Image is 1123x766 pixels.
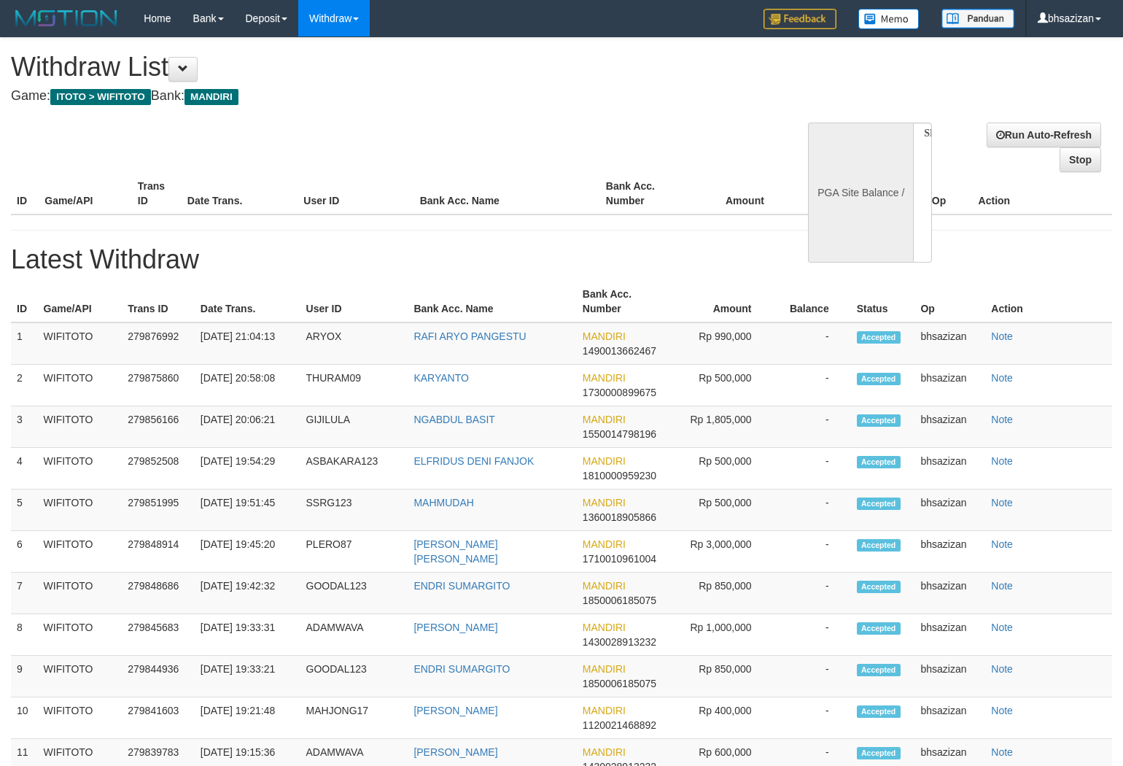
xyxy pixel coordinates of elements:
[991,330,1013,342] a: Note
[195,322,300,365] td: [DATE] 21:04:13
[11,365,38,406] td: 2
[577,281,676,322] th: Bank Acc. Number
[991,663,1013,675] a: Note
[774,656,851,697] td: -
[774,365,851,406] td: -
[300,406,408,448] td: GIJILULA
[991,705,1013,716] a: Note
[132,173,182,214] th: Trans ID
[413,414,495,425] a: NGABDUL BASIT
[583,497,626,508] span: MANDIRI
[676,656,774,697] td: Rp 850,000
[413,746,497,758] a: [PERSON_NAME]
[11,656,38,697] td: 9
[774,573,851,614] td: -
[991,746,1013,758] a: Note
[50,89,151,105] span: ITOTO > WIFITOTO
[182,173,298,214] th: Date Trans.
[11,490,38,531] td: 5
[991,538,1013,550] a: Note
[413,455,534,467] a: ELFRIDUS DENI FANJOK
[774,406,851,448] td: -
[122,281,195,322] th: Trans ID
[985,281,1112,322] th: Action
[676,697,774,739] td: Rp 400,000
[195,365,300,406] td: [DATE] 20:58:08
[11,89,734,104] h4: Game: Bank:
[676,322,774,365] td: Rp 990,000
[857,581,901,593] span: Accepted
[857,747,901,759] span: Accepted
[583,414,626,425] span: MANDIRI
[991,414,1013,425] a: Note
[808,123,913,263] div: PGA Site Balance /
[11,281,38,322] th: ID
[38,281,123,322] th: Game/API
[11,53,734,82] h1: Withdraw List
[857,622,901,635] span: Accepted
[583,428,656,440] span: 1550014798196
[413,663,510,675] a: ENDRI SUMARGITO
[300,365,408,406] td: THURAM09
[914,490,985,531] td: bhsazizan
[11,245,1112,274] h1: Latest Withdraw
[195,614,300,656] td: [DATE] 19:33:31
[914,448,985,490] td: bhsazizan
[583,553,656,565] span: 1710010961004
[676,573,774,614] td: Rp 850,000
[300,322,408,365] td: ARYOX
[583,387,656,398] span: 1730000899675
[38,614,123,656] td: WIFITOTO
[413,622,497,633] a: [PERSON_NAME]
[676,365,774,406] td: Rp 500,000
[774,614,851,656] td: -
[413,330,526,342] a: RAFI ARYO PANGESTU
[693,173,786,214] th: Amount
[973,173,1112,214] th: Action
[38,697,123,739] td: WIFITOTO
[38,406,123,448] td: WIFITOTO
[786,173,871,214] th: Balance
[413,705,497,716] a: [PERSON_NAME]
[11,322,38,365] td: 1
[195,448,300,490] td: [DATE] 19:54:29
[300,281,408,322] th: User ID
[914,365,985,406] td: bhsazizan
[583,470,656,481] span: 1810000959230
[583,678,656,689] span: 1850006185075
[122,406,195,448] td: 279856166
[583,595,656,606] span: 1850006185075
[122,656,195,697] td: 279844936
[300,490,408,531] td: SSRG123
[987,123,1101,147] a: Run Auto-Refresh
[11,7,122,29] img: MOTION_logo.png
[676,531,774,573] td: Rp 3,000,000
[300,573,408,614] td: GOODAL123
[195,531,300,573] td: [DATE] 19:45:20
[38,656,123,697] td: WIFITOTO
[774,531,851,573] td: -
[122,697,195,739] td: 279841603
[857,705,901,718] span: Accepted
[408,281,576,322] th: Bank Acc. Name
[857,331,901,344] span: Accepted
[774,697,851,739] td: -
[774,448,851,490] td: -
[38,573,123,614] td: WIFITOTO
[11,614,38,656] td: 8
[914,656,985,697] td: bhsazizan
[122,573,195,614] td: 279848686
[857,498,901,510] span: Accepted
[38,531,123,573] td: WIFITOTO
[774,322,851,365] td: -
[583,330,626,342] span: MANDIRI
[583,746,626,758] span: MANDIRI
[857,539,901,552] span: Accepted
[914,697,985,739] td: bhsazizan
[991,497,1013,508] a: Note
[11,173,39,214] th: ID
[763,9,836,29] img: Feedback.jpg
[583,580,626,592] span: MANDIRI
[991,580,1013,592] a: Note
[583,511,656,523] span: 1360018905866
